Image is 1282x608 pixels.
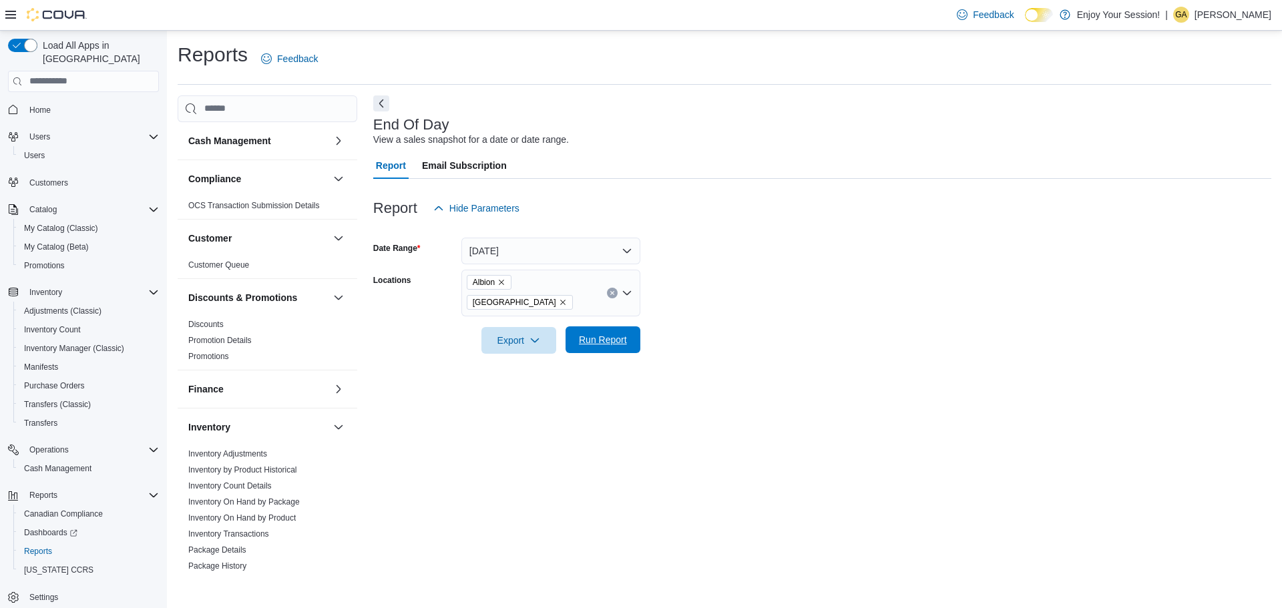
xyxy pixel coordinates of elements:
span: Transfers (Classic) [19,396,159,412]
button: Catalog [3,200,164,219]
a: Canadian Compliance [19,506,108,522]
a: Users [19,147,50,164]
span: Inventory Adjustments [188,448,267,459]
button: Compliance [188,172,328,186]
div: Compliance [178,198,357,219]
span: Port Colborne [467,295,573,310]
a: Package History [188,561,246,571]
p: Enjoy Your Session! [1077,7,1160,23]
span: [US_STATE] CCRS [24,565,93,575]
span: Adjustments (Classic) [19,303,159,319]
button: Reports [24,487,63,503]
a: Dashboards [19,525,83,541]
a: Feedback [951,1,1019,28]
button: Open list of options [622,288,632,298]
span: Operations [24,442,159,458]
span: Reports [29,490,57,501]
label: Date Range [373,243,421,254]
button: [DATE] [461,238,640,264]
span: Feedback [973,8,1014,21]
a: Inventory Count Details [188,481,272,491]
span: Washington CCRS [19,562,159,578]
h3: Finance [188,382,224,396]
button: Canadian Compliance [13,505,164,523]
a: Discounts [188,320,224,329]
span: My Catalog (Beta) [24,242,89,252]
span: Manifests [24,362,58,372]
span: Report [376,152,406,179]
button: Customers [3,173,164,192]
button: Users [24,129,55,145]
a: Reports [19,543,57,559]
span: My Catalog (Classic) [24,223,98,234]
a: My Catalog (Beta) [19,239,94,255]
a: Promotions [188,352,229,361]
a: Dashboards [13,523,164,542]
span: Feedback [277,52,318,65]
span: Inventory Count [19,322,159,338]
button: Users [3,127,164,146]
span: Settings [29,592,58,603]
a: Adjustments (Classic) [19,303,107,319]
button: [US_STATE] CCRS [13,561,164,579]
span: Purchase Orders [24,380,85,391]
button: Users [13,146,164,165]
span: Product Expirations [188,577,258,587]
button: Inventory [188,420,328,434]
span: Adjustments (Classic) [24,306,101,316]
span: Export [489,327,548,354]
button: Home [3,100,164,119]
span: Purchase Orders [19,378,159,394]
span: Package History [188,561,246,571]
button: Cash Management [188,134,328,147]
a: Inventory On Hand by Product [188,513,296,523]
label: Locations [373,275,411,286]
button: Transfers (Classic) [13,395,164,414]
a: Inventory Count [19,322,86,338]
button: Finance [188,382,328,396]
button: Operations [3,440,164,459]
span: Customer Queue [188,260,249,270]
span: Customers [29,178,68,188]
button: Customer [331,230,347,246]
button: Inventory [24,284,67,300]
span: OCS Transaction Submission Details [188,200,320,211]
input: Dark Mode [1025,8,1053,22]
button: Discounts & Promotions [188,291,328,304]
span: Home [24,101,159,118]
span: Users [19,147,159,164]
span: Catalog [29,204,57,215]
span: Package Details [188,545,246,555]
h3: Cash Management [188,134,271,147]
span: Transfers (Classic) [24,399,91,410]
a: Promotion Details [188,336,252,345]
span: Reports [19,543,159,559]
a: [US_STATE] CCRS [19,562,99,578]
h3: Inventory [188,420,230,434]
div: Discounts & Promotions [178,316,357,370]
span: Hide Parameters [449,202,519,215]
h3: Discounts & Promotions [188,291,297,304]
a: Transfers [19,415,63,431]
button: Inventory [331,419,347,435]
span: Inventory [29,287,62,298]
button: Reports [3,486,164,505]
button: Operations [24,442,74,458]
button: Inventory [3,283,164,302]
a: Inventory Transactions [188,529,269,539]
span: Dark Mode [1025,22,1026,23]
button: Export [481,327,556,354]
span: Inventory Count [24,324,81,335]
span: Users [24,150,45,161]
button: Remove Albion from selection in this group [497,278,505,286]
span: Cash Management [19,461,159,477]
span: Operations [29,444,69,455]
a: Home [24,102,56,118]
img: Cova [27,8,87,21]
span: Inventory Manager (Classic) [19,340,159,356]
a: Customers [24,175,73,191]
span: Dashboards [19,525,159,541]
span: Run Report [579,333,627,346]
span: Home [29,105,51,115]
button: Customer [188,232,328,245]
